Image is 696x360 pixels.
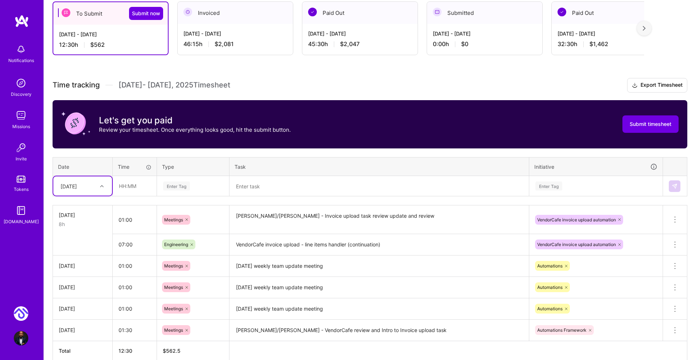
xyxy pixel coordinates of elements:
div: 32:30 h [558,40,661,48]
div: [DATE] [59,326,107,334]
div: Time [118,163,152,171]
div: [DATE] [59,262,107,270]
div: [DOMAIN_NAME] [4,218,39,225]
div: Submitted [427,2,542,24]
button: Export Timesheet [627,78,687,93]
span: $0 [461,40,468,48]
img: discovery [14,76,28,90]
textarea: [PERSON_NAME]/[PERSON_NAME] - VendorCafe review and Intro to Invoice upload task [230,320,528,340]
img: bell [14,42,28,57]
span: $1,462 [589,40,608,48]
input: HH:MM [113,235,157,254]
div: Paid Out [552,2,667,24]
div: 46:15 h [183,40,287,48]
a: Monto: AI Payments Automation [12,306,30,321]
img: Invoiced [183,8,192,16]
span: Automations Framework [537,327,587,333]
th: Type [157,157,229,176]
span: Automations [537,306,563,311]
button: Submit timesheet [622,115,679,133]
img: Monto: AI Payments Automation [14,306,28,321]
span: Meetings [164,306,183,311]
img: teamwork [14,108,28,123]
img: Paid Out [308,8,317,16]
span: VendorCafe invoice upload automation [537,242,616,247]
div: [DATE] - [DATE] [183,30,287,37]
div: 8h [59,220,107,228]
img: coin [61,109,90,138]
div: [DATE] [61,182,77,190]
input: HH:MM [113,176,156,196]
span: Meetings [164,327,183,333]
img: right [643,26,646,31]
div: Invite [16,155,27,163]
div: Tokens [14,185,29,193]
span: Automations [537,263,563,269]
span: $ 562.5 [163,348,181,354]
span: Meetings [164,285,183,290]
div: 0:00 h [433,40,536,48]
th: Date [53,157,113,176]
div: 12:30 h [59,41,162,49]
img: logo [14,15,29,28]
div: Initiative [534,163,658,171]
img: To Submit [62,8,70,17]
span: Submit timesheet [630,120,671,128]
img: Invite [14,140,28,155]
p: Review your timesheet. Once everything looks good, hit the submit button. [99,126,291,134]
img: tokens [17,176,25,183]
div: [DATE] - [DATE] [59,30,162,38]
textarea: [DATE] weekly team update meeting [230,256,528,276]
span: Submit now [132,10,160,17]
span: Engineering [164,242,188,247]
textarea: [DATE] weekly team update meeting [230,278,528,298]
div: Enter Tag [535,180,562,192]
div: 45:30 h [308,40,412,48]
div: [DATE] [59,283,107,291]
button: Submit now [129,7,163,20]
div: [DATE] [59,305,107,312]
span: Automations [537,285,563,290]
span: Time tracking [53,81,100,90]
div: [DATE] [59,211,107,219]
img: guide book [14,203,28,218]
div: [DATE] - [DATE] [308,30,412,37]
img: Submitted [433,8,442,16]
input: HH:MM [113,278,157,297]
input: HH:MM [113,210,157,229]
div: Paid Out [302,2,418,24]
div: Enter Tag [163,180,190,192]
span: [DATE] - [DATE] , 2025 Timesheet [119,81,230,90]
span: Meetings [164,217,183,222]
input: HH:MM [113,320,157,340]
div: Missions [12,123,30,130]
th: Task [229,157,529,176]
i: icon Chevron [100,184,104,188]
span: VendorCafe invoice upload automation [537,217,616,222]
img: Submit [672,183,678,189]
img: User Avatar [14,331,28,345]
span: $2,081 [215,40,234,48]
input: HH:MM [113,299,157,318]
span: $562 [90,41,105,49]
div: Invoiced [178,2,293,24]
textarea: VendorCafe invoice upload - line items handler (continuation) [230,235,528,255]
textarea: [DATE] weekly team update meeting [230,299,528,319]
a: User Avatar [12,331,30,345]
div: [DATE] - [DATE] [433,30,536,37]
img: Paid Out [558,8,566,16]
h3: Let's get you paid [99,115,291,126]
div: Discovery [11,90,32,98]
i: icon Download [632,82,638,89]
div: Notifications [8,57,34,64]
textarea: [PERSON_NAME]/[PERSON_NAME] - Invoice upload task review update and review [230,206,528,233]
span: Meetings [164,263,183,269]
div: [DATE] - [DATE] [558,30,661,37]
input: HH:MM [113,256,157,275]
div: To Submit [53,2,168,25]
span: $2,047 [340,40,360,48]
